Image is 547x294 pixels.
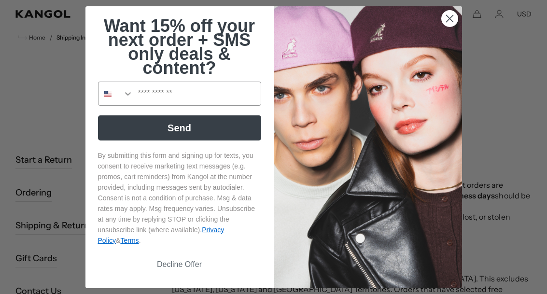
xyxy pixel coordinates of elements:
img: United States [104,90,112,98]
button: Send [98,115,261,140]
button: Close dialog [441,10,458,27]
a: Terms [120,237,139,244]
p: By submitting this form and signing up for texts, you consent to receive marketing text messages ... [98,150,261,246]
button: Search Countries [98,82,133,105]
span: Want 15% off your next order + SMS only deals & content? [104,16,255,78]
button: Decline Offer [98,255,261,274]
input: Phone Number [133,82,261,105]
img: 4fd34567-b031-494e-b820-426212470989.jpeg [274,6,462,288]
